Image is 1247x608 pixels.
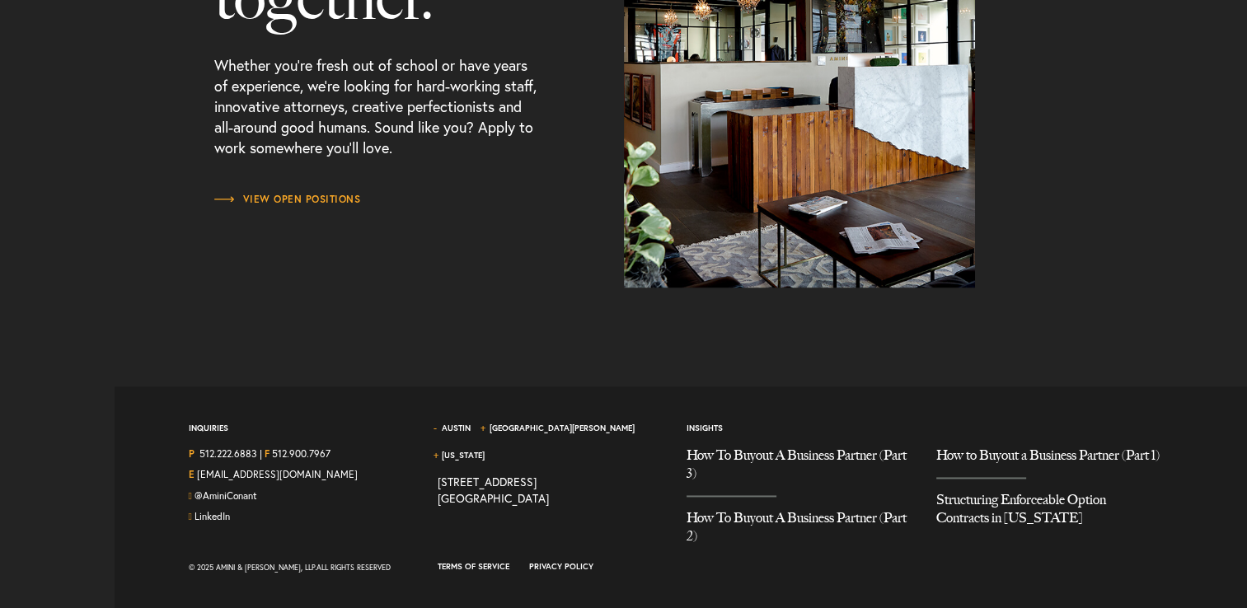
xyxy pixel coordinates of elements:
[687,423,723,433] a: Insights
[438,474,549,506] a: View on map
[442,423,471,433] a: Austin
[442,450,485,461] a: [US_STATE]
[189,558,413,578] div: © 2025 Amini & [PERSON_NAME], LLP. All Rights Reserved
[214,191,361,208] a: View Open Positions
[265,447,270,460] strong: F
[189,447,195,460] strong: P
[529,561,593,572] a: Privacy Policy
[489,423,634,433] a: [GEOGRAPHIC_DATA][PERSON_NAME]
[438,561,509,572] a: Terms of Service
[214,30,541,191] p: Whether you’re fresh out of school or have years of experience, we’re looking for hard-working st...
[936,479,1160,540] a: Structuring Enforceable Option Contracts in Texas
[195,489,257,502] a: Follow us on Twitter
[687,447,911,495] a: How To Buyout A Business Partner (Part 3)
[687,497,911,558] a: How To Buyout A Business Partner (Part 2)
[195,510,230,522] a: Join us on LinkedIn
[936,447,1160,477] a: How to Buyout a Business Partner (Part 1)
[189,468,195,480] strong: E
[199,447,257,460] a: Call us at 5122226883
[214,194,361,204] span: View Open Positions
[189,423,228,447] span: Inquiries
[260,447,262,464] span: |
[197,468,358,480] a: Email Us
[272,447,331,460] a: 512.900.7967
